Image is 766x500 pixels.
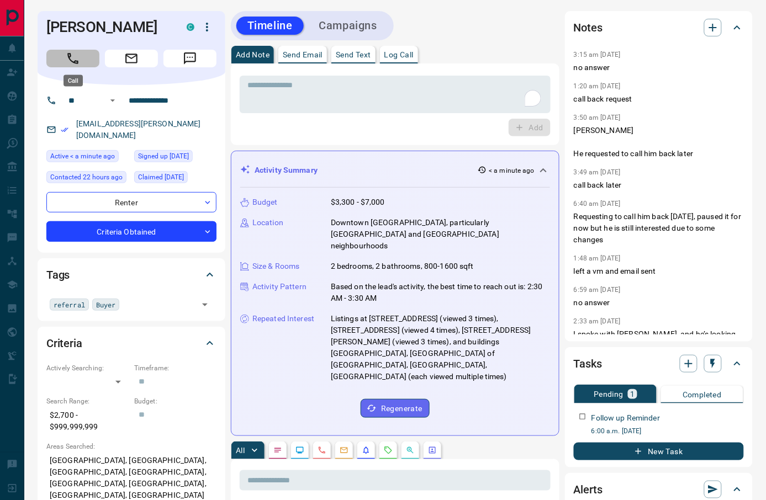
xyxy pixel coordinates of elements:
p: Search Range: [46,396,129,406]
p: Budget: [134,396,216,406]
p: 6:59 am [DATE] [574,286,621,294]
p: < a minute ago [489,166,535,175]
span: Email [105,50,158,67]
button: New Task [574,443,744,460]
svg: Opportunities [406,446,415,455]
div: condos.ca [187,23,194,31]
button: Campaigns [308,17,388,35]
svg: Listing Alerts [362,446,371,455]
textarea: To enrich screen reader interactions, please activate Accessibility in Grammarly extension settings [247,81,543,109]
span: Contacted 22 hours ago [50,172,123,183]
p: Completed [683,391,722,398]
p: 3:50 am [DATE] [574,114,621,121]
span: Claimed [DATE] [138,172,184,183]
svg: Requests [384,446,393,455]
span: Active < a minute ago [50,151,115,162]
p: Repeated Interest [252,313,314,325]
div: Call [64,75,83,87]
button: Open [106,94,119,107]
p: [PERSON_NAME] He requested to call him back later [574,125,744,159]
span: Message [163,50,216,67]
h2: Tasks [574,355,602,373]
p: Pending [594,390,624,398]
h2: Notes [574,19,603,36]
span: Signed up [DATE] [138,151,189,162]
p: All [236,446,245,454]
p: Timeframe: [134,363,216,373]
p: 3:49 am [DATE] [574,168,621,176]
p: 6:00 a.m. [DATE] [591,426,744,436]
p: left a vm and email sent [574,265,744,277]
p: 1 [630,390,635,398]
p: 1:20 am [DATE] [574,82,621,90]
p: Follow up Reminder [591,412,660,424]
div: Criteria [46,330,216,357]
p: $3,300 - $7,000 [331,196,385,208]
p: Downtown [GEOGRAPHIC_DATA], particularly [GEOGRAPHIC_DATA] and [GEOGRAPHIC_DATA] neighbourhoods [331,217,550,252]
h2: Tags [46,266,70,284]
div: Activity Summary< a minute ago [240,160,550,180]
button: Regenerate [361,399,430,418]
p: Send Email [283,51,323,58]
svg: Email Verified [61,126,68,134]
p: Log Call [384,51,414,58]
p: Activity Pattern [252,281,307,292]
button: Timeline [236,17,304,35]
p: Size & Rooms [252,260,300,272]
span: Buyer [96,299,116,310]
p: $2,700 - $999,999,999 [46,406,129,436]
div: Mon Nov 20 2023 [134,150,216,166]
h1: [PERSON_NAME] [46,18,170,36]
p: 6:40 am [DATE] [574,200,621,208]
p: Listings at [STREET_ADDRESS] (viewed 3 times), [STREET_ADDRESS] (viewed 4 times), [STREET_ADDRESS... [331,313,550,382]
p: 3:15 am [DATE] [574,51,621,58]
p: 2 bedrooms, 2 bathrooms, 800-1600 sqft [331,260,474,272]
button: Open [197,297,213,312]
svg: Calls [318,446,326,455]
svg: Emails [340,446,348,455]
div: Notes [574,14,744,41]
p: Location [252,217,283,228]
p: Requesting to call him back [DATE], paused it for now but he is still interested due to some changes [574,211,744,246]
p: Send Text [336,51,371,58]
span: Call [46,50,99,67]
p: Actively Searching: [46,363,129,373]
p: Areas Searched: [46,442,216,451]
span: referral [54,299,85,310]
svg: Agent Actions [428,446,437,455]
div: Renter [46,192,216,212]
div: Tasks [574,350,744,377]
p: 2:33 am [DATE] [574,317,621,325]
p: I spoke with [PERSON_NAME], and he’s looking for a waterfront property in [GEOGRAPHIC_DATA]. He’s... [574,328,744,398]
svg: Notes [273,446,282,455]
div: Tags [46,262,216,288]
p: call back later [574,179,744,191]
div: Tue Oct 14 2025 [46,171,129,187]
div: Mon Nov 20 2023 [134,171,216,187]
div: Criteria Obtained [46,221,216,242]
p: no answer [574,297,744,308]
svg: Lead Browsing Activity [295,446,304,455]
h2: Alerts [574,481,603,498]
h2: Criteria [46,334,82,352]
p: Add Note [236,51,270,58]
p: Based on the lead's activity, the best time to reach out is: 2:30 AM - 3:30 AM [331,281,550,304]
p: Activity Summary [255,164,318,176]
div: Wed Oct 15 2025 [46,150,129,166]
a: [EMAIL_ADDRESS][PERSON_NAME][DOMAIN_NAME] [76,119,201,140]
p: Budget [252,196,278,208]
p: no answer [574,62,744,73]
p: 1:48 am [DATE] [574,254,621,262]
p: call back request [574,93,744,105]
